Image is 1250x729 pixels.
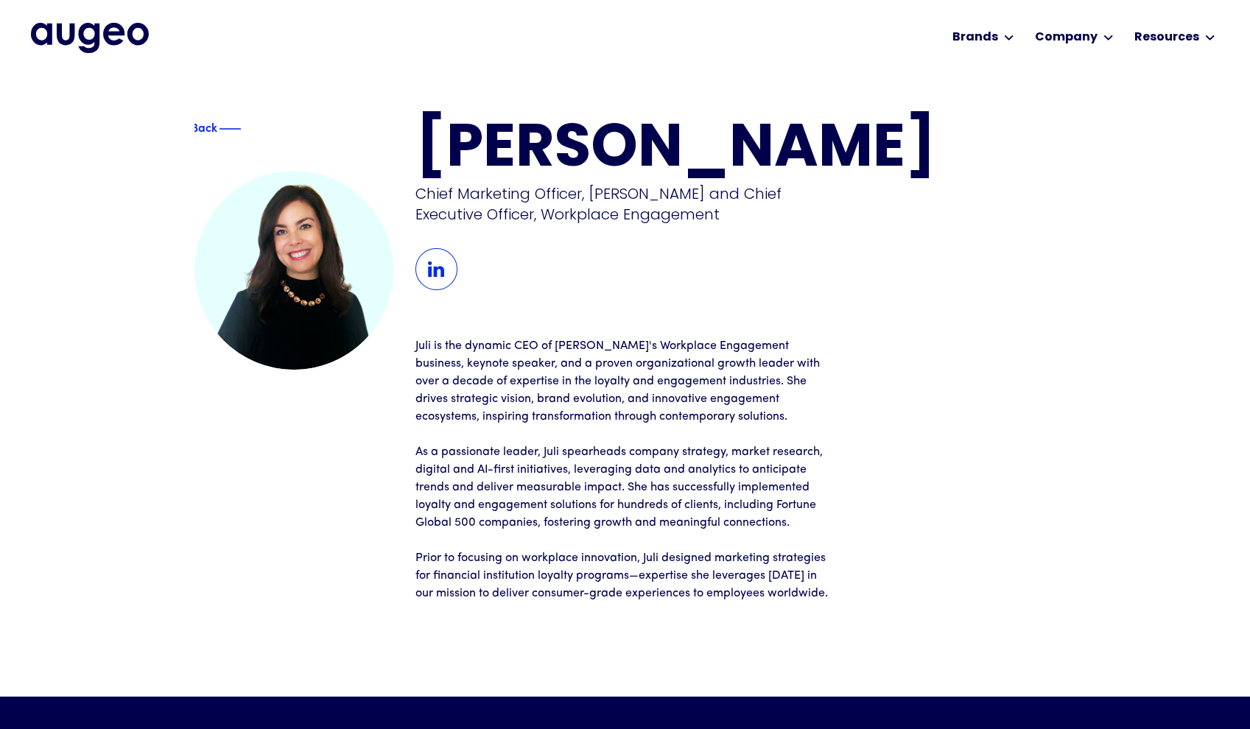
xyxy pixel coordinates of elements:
[415,549,835,602] p: Prior to focusing on workplace innovation, Juli designed marketing strategies for financial insti...
[415,337,835,426] p: Juli is the dynamic CEO of [PERSON_NAME]'s Workplace Engagement business, keynote speaker, and a ...
[1134,29,1199,46] div: Resources
[31,23,149,52] a: home
[415,443,835,532] p: As a passionate leader, Juli spearheads company strategy, market research, digital and AI-first i...
[191,118,217,135] div: Back
[1035,29,1098,46] div: Company
[219,120,241,138] img: Blue decorative line
[194,121,257,136] a: Blue text arrowBackBlue decorative line
[31,23,149,52] img: Augeo's full logo in midnight blue.
[415,183,840,225] div: Chief Marketing Officer, [PERSON_NAME] and Chief Executive Officer, Workplace Engagement
[415,121,1056,180] h1: [PERSON_NAME]
[952,29,998,46] div: Brands
[415,426,835,443] p: ‍
[415,532,835,549] p: ‍
[415,248,457,290] img: LinkedIn Icon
